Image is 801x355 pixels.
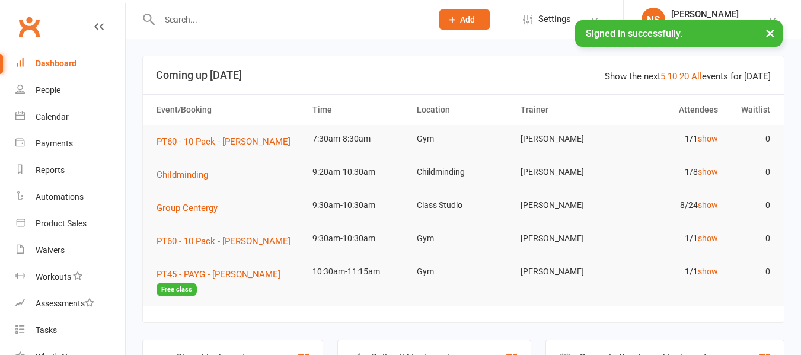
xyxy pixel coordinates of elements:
[15,157,125,184] a: Reports
[515,95,620,125] th: Trainer
[156,69,771,81] h3: Coming up [DATE]
[620,225,724,252] td: 1/1
[460,15,475,24] span: Add
[605,69,771,84] div: Show the next events for [DATE]
[36,192,84,202] div: Automations
[307,225,411,252] td: 9:30am-10:30am
[411,158,516,186] td: Childminding
[620,258,724,286] td: 1/1
[157,136,291,147] span: PT60 - 10 Pack - [PERSON_NAME]
[660,71,665,82] a: 5
[36,59,76,68] div: Dashboard
[15,77,125,104] a: People
[15,210,125,237] a: Product Sales
[157,269,280,280] span: PT45 - PAYG - [PERSON_NAME]
[36,325,57,335] div: Tasks
[307,258,411,286] td: 10:30am-11:15am
[620,95,724,125] th: Attendees
[157,203,218,213] span: Group Centergy
[157,168,216,182] button: Childminding
[15,237,125,264] a: Waivers
[671,20,743,30] div: NRG Fitness Centre
[698,134,718,143] a: show
[15,317,125,344] a: Tasks
[698,200,718,210] a: show
[620,158,724,186] td: 1/8
[36,112,69,121] div: Calendar
[36,299,94,308] div: Assessments
[15,264,125,290] a: Workouts
[723,158,776,186] td: 0
[698,234,718,243] a: show
[515,125,620,153] td: [PERSON_NAME]
[515,225,620,252] td: [PERSON_NAME]
[723,225,776,252] td: 0
[15,104,125,130] a: Calendar
[15,184,125,210] a: Automations
[157,283,197,296] span: Free class
[151,95,307,125] th: Event/Booking
[723,95,776,125] th: Waitlist
[157,234,299,248] button: PT60 - 10 Pack - [PERSON_NAME]
[36,139,73,148] div: Payments
[723,258,776,286] td: 0
[723,191,776,219] td: 0
[307,95,411,125] th: Time
[586,28,682,39] span: Signed in successfully.
[36,272,71,282] div: Workouts
[36,245,65,255] div: Waivers
[759,20,781,46] button: ×
[15,50,125,77] a: Dashboard
[411,125,516,153] td: Gym
[723,125,776,153] td: 0
[307,158,411,186] td: 9:20am-10:30am
[156,11,424,28] input: Search...
[620,125,724,153] td: 1/1
[157,201,226,215] button: Group Centergy
[36,219,87,228] div: Product Sales
[307,125,411,153] td: 7:30am-8:30am
[36,165,65,175] div: Reports
[411,191,516,219] td: Class Studio
[668,71,677,82] a: 10
[14,12,44,41] a: Clubworx
[15,290,125,317] a: Assessments
[15,130,125,157] a: Payments
[157,267,302,296] button: PT45 - PAYG - [PERSON_NAME]Free class
[691,71,702,82] a: All
[157,169,208,180] span: Childminding
[411,225,516,252] td: Gym
[515,158,620,186] td: [PERSON_NAME]
[515,258,620,286] td: [PERSON_NAME]
[411,258,516,286] td: Gym
[671,9,743,20] div: [PERSON_NAME]
[642,8,665,31] div: NS
[515,191,620,219] td: [PERSON_NAME]
[698,267,718,276] a: show
[157,135,299,149] button: PT60 - 10 Pack - [PERSON_NAME]
[157,236,291,247] span: PT60 - 10 Pack - [PERSON_NAME]
[538,6,571,33] span: Settings
[439,9,490,30] button: Add
[620,191,724,219] td: 8/24
[307,191,411,219] td: 9:30am-10:30am
[679,71,689,82] a: 20
[698,167,718,177] a: show
[411,95,516,125] th: Location
[36,85,60,95] div: People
